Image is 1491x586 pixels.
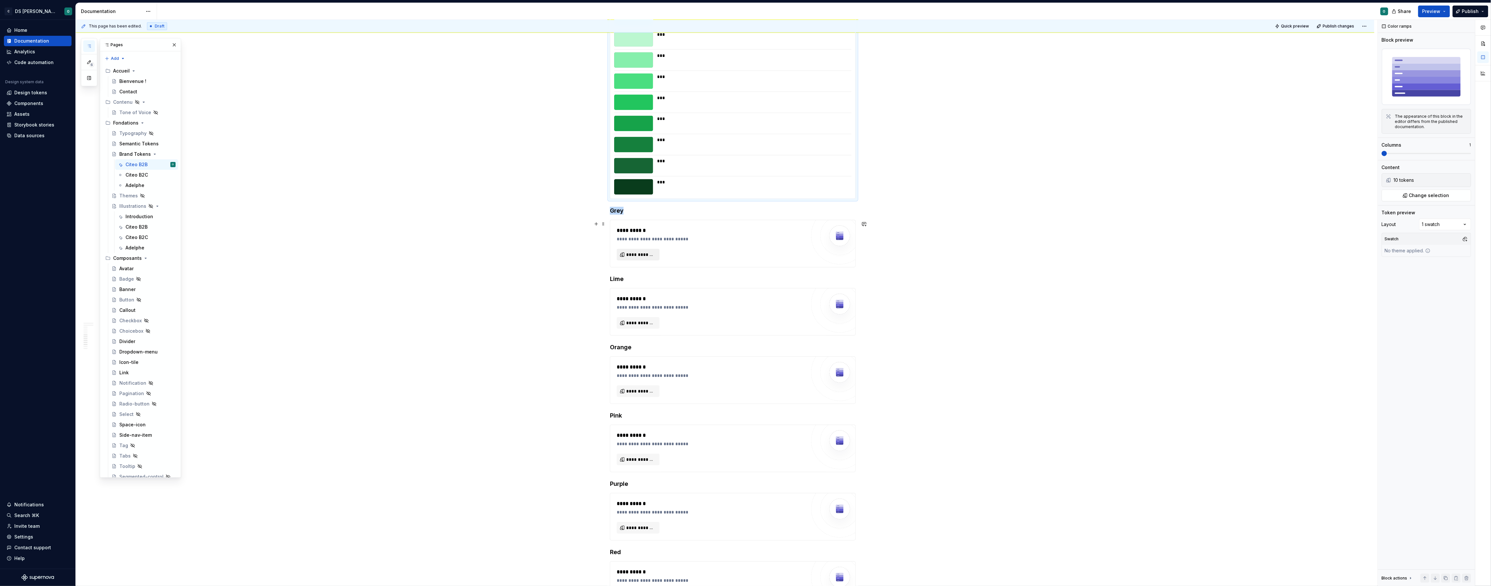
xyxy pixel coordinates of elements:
a: Notification [109,378,178,388]
div: Radio-button [119,401,150,407]
svg: Supernova Logo [21,574,54,581]
a: Brand Tokens [109,149,178,159]
div: Token preview [1382,209,1416,216]
a: Settings [4,532,72,542]
a: Side-nav-item [109,430,178,440]
div: Contenu [103,97,178,107]
div: Pages [100,38,181,51]
a: Components [4,98,72,109]
div: O [67,9,70,14]
a: Tabs [109,451,178,461]
div: Adelphe [125,245,144,251]
a: Citeo B2BO [115,159,178,170]
div: O [1383,9,1386,14]
a: Citeo B2C [115,232,178,243]
div: Settings [14,534,33,540]
a: Callout [109,305,178,315]
div: The appearance of this block in the editor differs from the published documentation. [1395,114,1467,129]
div: Select [119,411,134,418]
div: Citeo B2C [125,172,148,178]
a: Pagination [109,388,178,399]
a: Contact [109,87,178,97]
div: 10 tokens [1394,177,1470,183]
span: This page has been edited. [89,24,142,29]
div: Swatch [1383,234,1400,244]
a: Assets [4,109,72,119]
button: Change selection [1382,190,1471,201]
div: Banner [119,286,136,293]
a: Segmented-control [109,472,178,482]
a: Tag [109,440,178,451]
div: Adelphe [125,182,144,189]
div: Accueil [103,66,178,76]
h4: Grey [610,207,856,215]
div: Checkbox [119,317,142,324]
div: Space-icon [119,421,146,428]
div: Search ⌘K [14,512,39,519]
h4: Pink [610,412,856,420]
div: Tabs [119,453,131,459]
button: Publish changes [1315,22,1357,31]
a: Banner [109,284,178,295]
button: Publish [1453,6,1488,17]
a: Avatar [109,263,178,274]
div: Composants [103,253,178,263]
a: Themes [109,191,178,201]
a: Introduction [115,211,178,222]
p: 1 [1470,142,1471,148]
div: DS [PERSON_NAME] [15,8,57,15]
a: Radio-button [109,399,178,409]
a: Typography [109,128,178,139]
a: Tone of Voice [109,107,178,118]
div: Content [1382,164,1400,171]
span: Quick preview [1281,24,1309,29]
div: Bienvenue ! [119,78,146,85]
a: Badge [109,274,178,284]
span: Add [111,56,119,61]
a: Tooltip [109,461,178,472]
div: Layout [1382,221,1396,228]
a: Dropdown-menu [109,347,178,357]
div: Link [119,369,129,376]
button: Help [4,553,72,564]
a: Documentation [4,36,72,46]
div: O [172,161,174,168]
div: Fondations [113,120,139,126]
h4: Red [610,548,856,556]
a: Select [109,409,178,420]
a: Adelphe [115,180,178,191]
a: Icon-tile [109,357,178,367]
div: Columns [1382,142,1402,148]
h4: Purple [610,480,856,488]
div: Notification [119,380,146,386]
a: Link [109,367,178,378]
div: Divider [119,338,135,345]
div: Contenu [113,99,133,105]
div: Analytics [14,48,35,55]
div: Badge [119,276,134,282]
div: Segmented-control [119,473,164,480]
div: Storybook stories [14,122,54,128]
span: Preview [1422,8,1441,15]
a: Illustrations [109,201,178,211]
span: 6 [89,62,94,67]
div: Choicebox [119,328,143,334]
div: Tag [119,442,128,449]
a: Bienvenue ! [109,76,178,87]
div: Contact [119,88,137,95]
div: Contact support [14,544,51,551]
div: C [5,7,12,15]
div: Accueil [113,68,130,74]
a: Invite team [4,521,72,531]
div: Components [14,100,43,107]
span: Publish changes [1323,24,1354,29]
a: Design tokens [4,87,72,98]
span: Publish [1462,8,1479,15]
div: Block actions [1382,574,1413,583]
a: Space-icon [109,420,178,430]
div: Icon-tile [119,359,139,366]
div: Side-nav-item [119,432,152,438]
div: Help [14,555,25,562]
div: Citeo B2B [125,224,148,230]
